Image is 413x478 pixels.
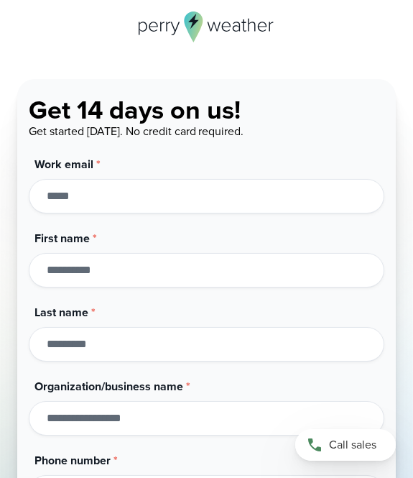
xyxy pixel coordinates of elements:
[29,91,241,129] span: Get 14 days on us!
[34,230,90,247] span: First name
[29,123,243,139] span: Get started [DATE]. No credit card required.
[34,378,183,395] span: Organization/business name
[34,304,88,321] span: Last name
[295,429,396,461] a: Call sales
[329,437,376,454] span: Call sales
[34,452,111,469] span: Phone number
[34,156,93,173] span: Work email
